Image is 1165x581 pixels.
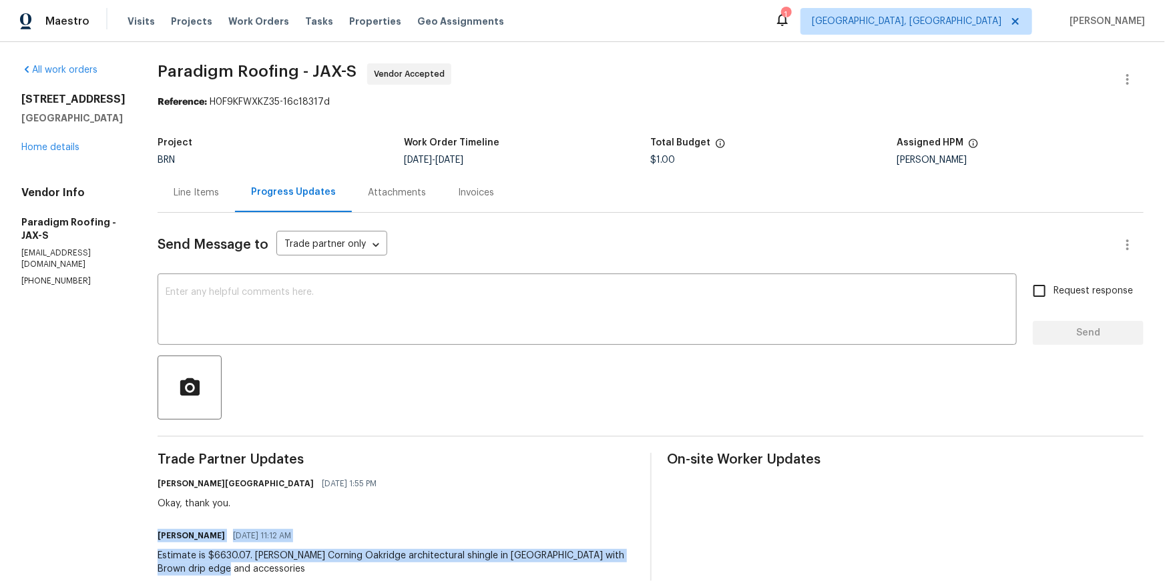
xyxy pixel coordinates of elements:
a: Home details [21,143,79,152]
span: Vendor Accepted [374,67,450,81]
div: Estimate is $6630.07. [PERSON_NAME] Corning Oakridge architectural shingle in [GEOGRAPHIC_DATA] w... [158,549,634,576]
div: Line Items [174,186,219,199]
span: Request response [1054,284,1133,298]
p: [EMAIL_ADDRESS][DOMAIN_NAME] [21,247,126,270]
h6: [PERSON_NAME] [158,529,225,542]
div: Trade partner only [276,234,387,256]
span: Projects [171,15,212,28]
div: Progress Updates [251,185,336,199]
h5: [GEOGRAPHIC_DATA] [21,111,126,125]
span: [DATE] [404,155,432,165]
span: Tasks [305,17,333,26]
span: - [404,155,463,165]
a: All work orders [21,65,97,75]
div: Okay, thank you. [158,497,385,510]
div: 1 [781,8,790,21]
h5: Work Order Timeline [404,138,499,147]
span: Maestro [45,15,89,28]
div: H0F9KFWXKZ35-16c18317d [158,95,1144,109]
span: $1.00 [651,155,676,165]
span: [GEOGRAPHIC_DATA], [GEOGRAPHIC_DATA] [812,15,1001,28]
span: Paradigm Roofing - JAX-S [158,63,357,79]
h4: Vendor Info [21,186,126,199]
b: Reference: [158,97,207,107]
span: [DATE] 11:12 AM [233,529,291,542]
span: Trade Partner Updates [158,453,634,466]
h6: [PERSON_NAME][GEOGRAPHIC_DATA] [158,477,314,490]
h2: [STREET_ADDRESS] [21,93,126,106]
span: The hpm assigned to this work order. [968,138,979,155]
span: [PERSON_NAME] [1064,15,1145,28]
span: BRN [158,155,175,165]
h5: Project [158,138,192,147]
span: Geo Assignments [417,15,504,28]
div: [PERSON_NAME] [897,155,1144,165]
p: [PHONE_NUMBER] [21,275,126,287]
span: Send Message to [158,238,268,251]
span: Work Orders [228,15,289,28]
span: Visits [128,15,155,28]
span: Properties [349,15,401,28]
div: Invoices [458,186,494,199]
span: On-site Worker Updates [668,453,1144,466]
h5: Paradigm Roofing - JAX-S [21,215,126,242]
span: The total cost of line items that have been proposed by Opendoor. This sum includes line items th... [715,138,726,155]
span: [DATE] [435,155,463,165]
h5: Total Budget [651,138,711,147]
div: Attachments [368,186,426,199]
span: [DATE] 1:55 PM [322,477,377,490]
h5: Assigned HPM [897,138,964,147]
